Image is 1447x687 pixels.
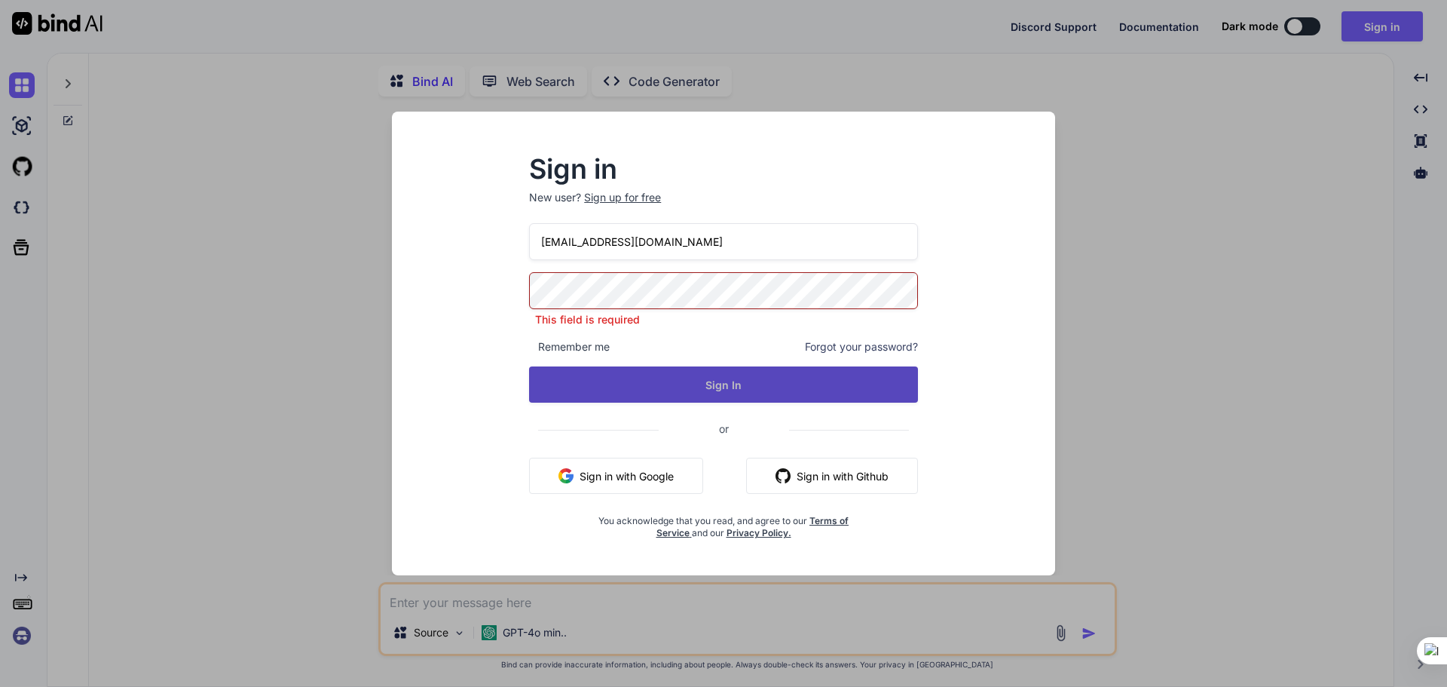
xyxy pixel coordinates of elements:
[529,312,918,327] p: This field is required
[656,515,849,538] a: Terms of Service
[529,223,918,260] input: Login or Email
[529,458,703,494] button: Sign in with Google
[529,157,918,181] h2: Sign in
[727,527,791,538] a: Privacy Policy.
[529,339,610,354] span: Remember me
[805,339,918,354] span: Forgot your password?
[584,190,661,205] div: Sign up for free
[659,410,789,447] span: or
[746,458,918,494] button: Sign in with Github
[529,367,918,403] button: Sign In
[558,468,574,483] img: google
[776,468,791,483] img: github
[529,190,918,223] p: New user?
[594,506,853,539] div: You acknowledge that you read, and agree to our and our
